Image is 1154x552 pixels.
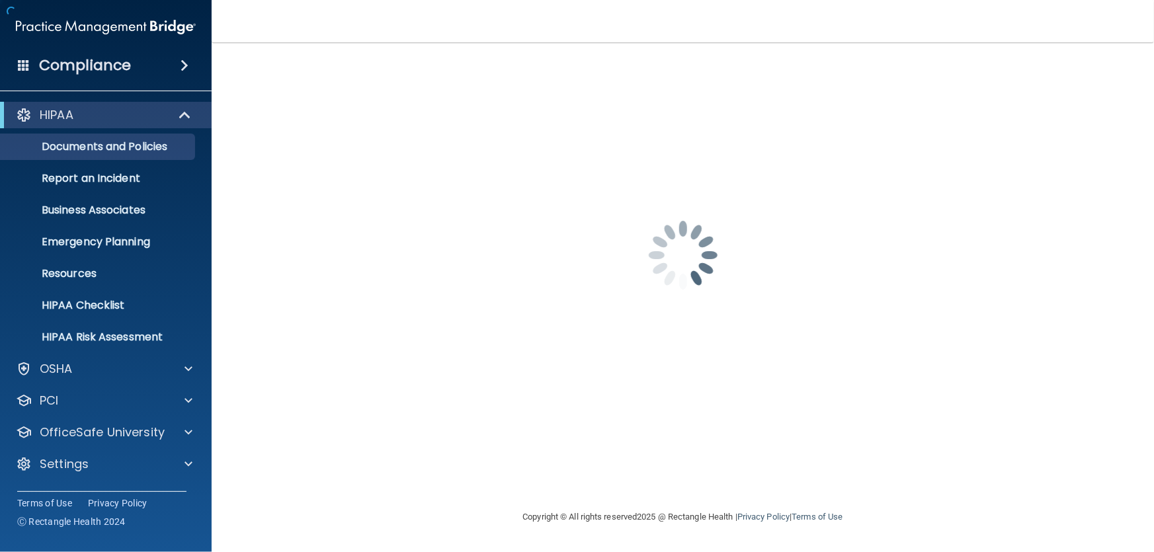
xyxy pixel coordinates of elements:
p: HIPAA Risk Assessment [9,331,189,344]
p: Business Associates [9,204,189,217]
p: Settings [40,456,89,472]
p: Emergency Planning [9,235,189,249]
img: spinner.e123f6fc.gif [617,189,749,321]
a: Terms of Use [792,512,843,522]
a: HIPAA [16,107,192,123]
p: Documents and Policies [9,140,189,153]
h4: Compliance [39,56,131,75]
img: PMB logo [16,14,196,40]
p: Report an Incident [9,172,189,185]
div: Copyright © All rights reserved 2025 @ Rectangle Health | | [442,496,925,538]
a: Settings [16,456,192,472]
a: Privacy Policy [88,496,147,510]
a: Privacy Policy [737,512,790,522]
p: Resources [9,267,189,280]
a: OSHA [16,361,192,377]
p: PCI [40,393,58,409]
iframe: Drift Widget Chat Controller [925,458,1138,511]
a: PCI [16,393,192,409]
span: Ⓒ Rectangle Health 2024 [17,515,126,528]
a: OfficeSafe University [16,424,192,440]
p: OfficeSafe University [40,424,165,440]
p: HIPAA Checklist [9,299,189,312]
a: Terms of Use [17,496,72,510]
p: OSHA [40,361,73,377]
p: HIPAA [40,107,73,123]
